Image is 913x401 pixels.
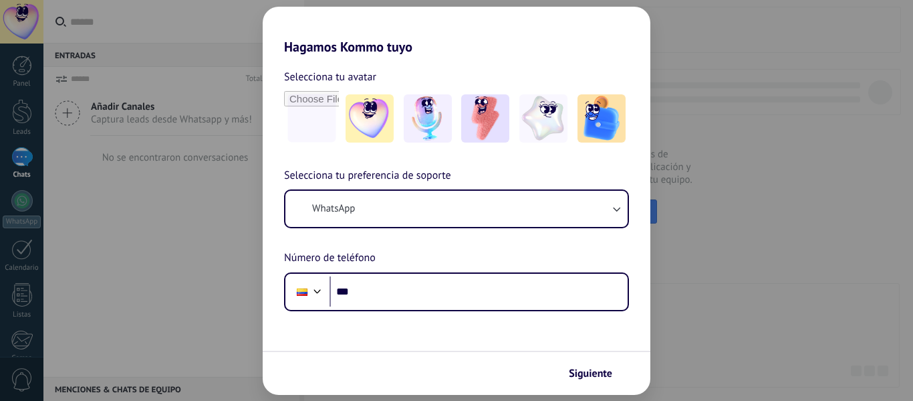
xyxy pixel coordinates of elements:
span: Selecciona tu avatar [284,68,376,86]
img: -2.jpeg [404,94,452,143]
img: -3.jpeg [461,94,509,143]
span: Número de teléfono [284,250,376,267]
h2: Hagamos Kommo tuyo [263,7,650,55]
button: WhatsApp [285,191,628,227]
span: WhatsApp [312,202,355,216]
button: Siguiente [563,362,630,385]
img: -4.jpeg [519,94,567,143]
img: -1.jpeg [346,94,394,143]
div: Colombia: + 57 [289,278,315,306]
span: Selecciona tu preferencia de soporte [284,167,451,185]
img: -5.jpeg [577,94,626,143]
span: Siguiente [569,369,612,378]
